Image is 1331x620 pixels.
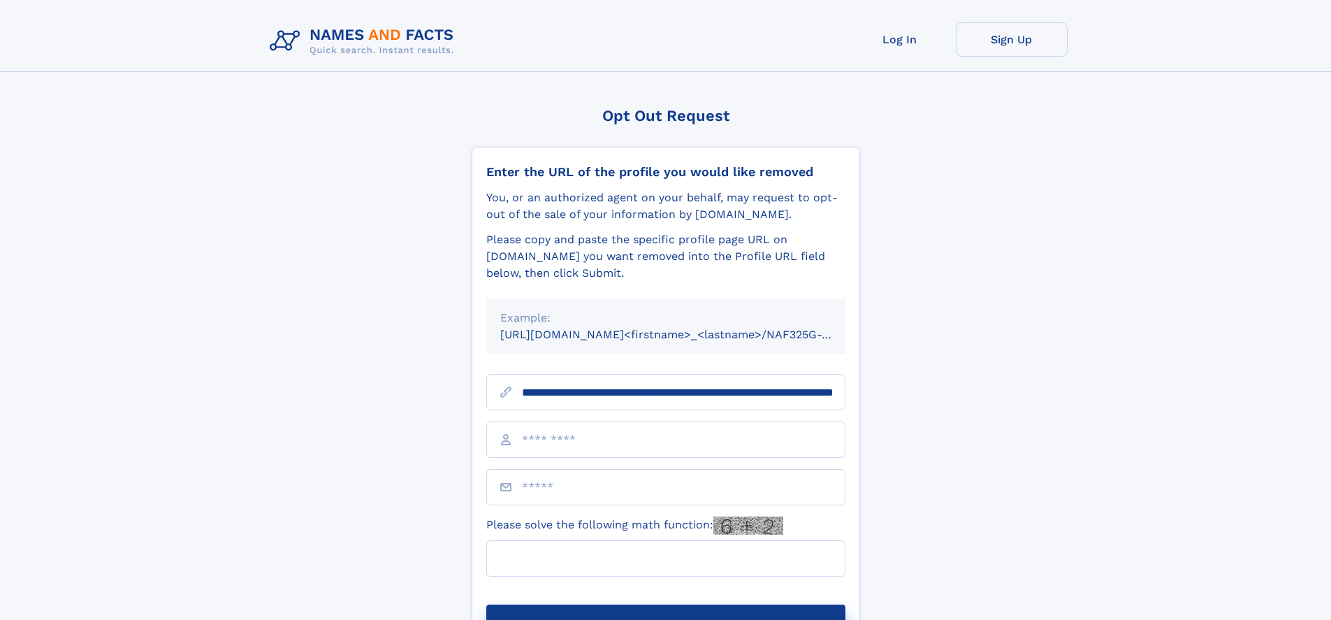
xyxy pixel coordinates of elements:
[500,328,872,341] small: [URL][DOMAIN_NAME]<firstname>_<lastname>/NAF325G-xxxxxxxx
[956,22,1068,57] a: Sign Up
[486,517,783,535] label: Please solve the following math function:
[264,22,465,60] img: Logo Names and Facts
[486,164,845,180] div: Enter the URL of the profile you would like removed
[486,189,845,223] div: You, or an authorized agent on your behalf, may request to opt-out of the sale of your informatio...
[844,22,956,57] a: Log In
[500,310,831,326] div: Example:
[472,107,860,124] div: Opt Out Request
[486,231,845,282] div: Please copy and paste the specific profile page URL on [DOMAIN_NAME] you want removed into the Pr...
